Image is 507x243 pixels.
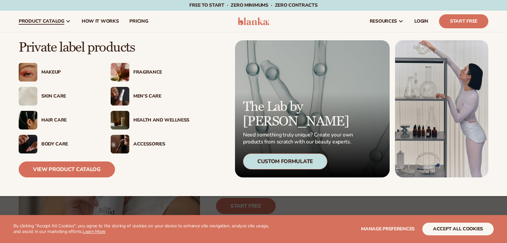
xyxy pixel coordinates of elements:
img: Female with makeup brush. [111,135,129,153]
a: pricing [124,11,153,32]
a: Start Free [439,14,488,28]
a: Male holding moisturizer bottle. Men’s Care [111,87,189,106]
div: Men’s Care [133,94,189,99]
a: How It Works [76,11,124,32]
div: Custom Formulate [243,153,327,169]
span: Manage preferences [361,226,415,232]
a: Learn More [83,228,105,235]
span: How It Works [82,19,119,24]
img: Female with glitter eye makeup. [19,63,37,82]
p: The Lab by [PERSON_NAME] [243,100,355,129]
img: Pink blooming flower. [111,63,129,82]
img: Female in lab with equipment. [395,40,488,177]
a: resources [364,11,409,32]
div: Accessories [133,141,189,147]
a: Male hand applying moisturizer. Body Care [19,135,97,153]
a: Cream moisturizer swatch. Skin Care [19,87,97,106]
span: Free to start · ZERO minimums · ZERO contracts [189,2,317,8]
div: Fragrance [133,70,189,75]
a: Female with makeup brush. Accessories [111,135,189,153]
img: logo [238,17,269,25]
button: accept all cookies [422,223,494,235]
span: product catalog [19,19,64,24]
img: Male hand applying moisturizer. [19,135,37,153]
a: Microscopic product formula. The Lab by [PERSON_NAME] Need something truly unique? Create your ow... [235,40,390,177]
a: Female hair pulled back with clips. Hair Care [19,111,97,129]
img: Candles and incense on table. [111,111,129,129]
a: product catalog [13,11,76,32]
a: Female with glitter eye makeup. Makeup [19,63,97,82]
div: Makeup [41,70,97,75]
div: Body Care [41,141,97,147]
a: View Product Catalog [19,161,115,177]
p: By clicking "Accept All Cookies", you agree to the storing of cookies on your device to enhance s... [13,223,276,235]
div: Health And Wellness [133,118,189,123]
img: Cream moisturizer swatch. [19,87,37,106]
div: Skin Care [41,94,97,99]
img: Female hair pulled back with clips. [19,111,37,129]
span: LOGIN [414,19,428,24]
span: pricing [129,19,148,24]
a: Candles and incense on table. Health And Wellness [111,111,189,129]
a: LOGIN [409,11,434,32]
button: Manage preferences [361,223,415,235]
p: Private label products [19,40,189,55]
p: Need something truly unique? Create your own products from scratch with our beauty experts. [243,131,355,145]
div: Hair Care [41,118,97,123]
span: resources [370,19,397,24]
a: Pink blooming flower. Fragrance [111,63,189,82]
img: Male holding moisturizer bottle. [111,87,129,106]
